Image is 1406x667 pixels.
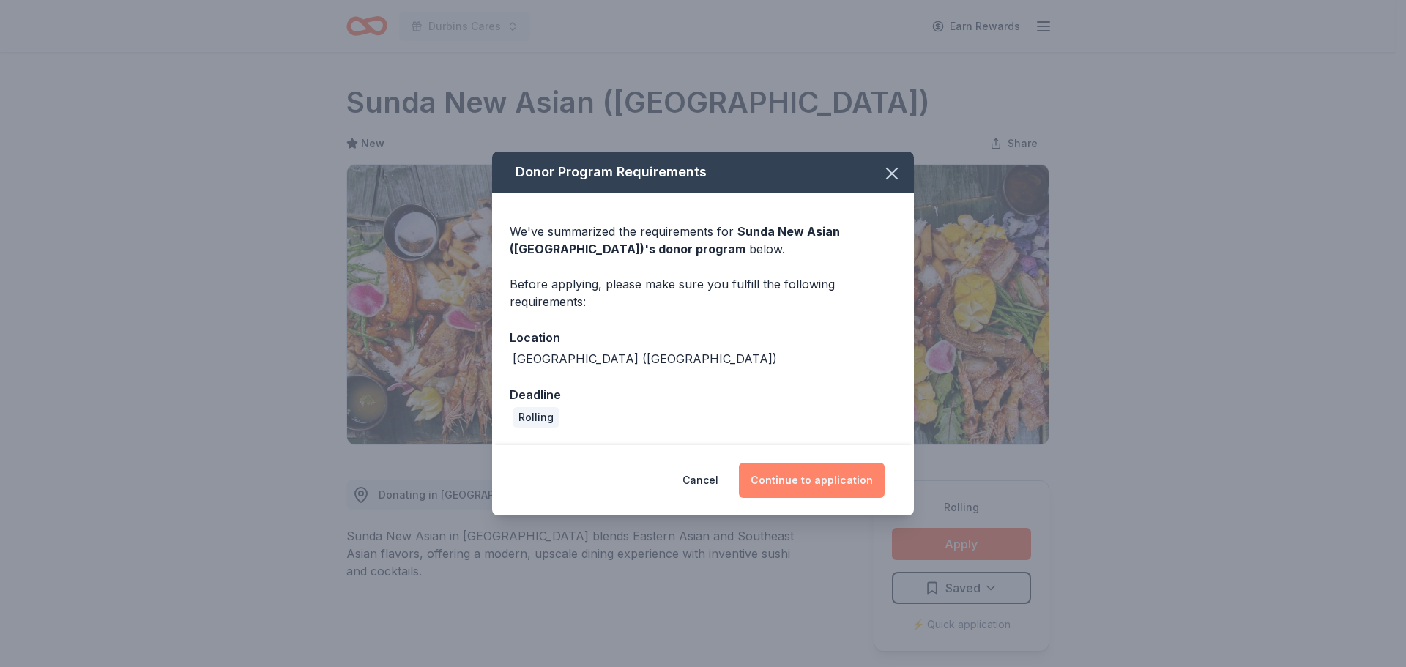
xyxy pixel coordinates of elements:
div: We've summarized the requirements for below. [510,223,896,258]
div: [GEOGRAPHIC_DATA] ([GEOGRAPHIC_DATA]) [513,350,777,368]
div: Before applying, please make sure you fulfill the following requirements: [510,275,896,310]
div: Location [510,328,896,347]
div: Donor Program Requirements [492,152,914,193]
div: Rolling [513,407,559,428]
button: Continue to application [739,463,885,498]
button: Cancel [682,463,718,498]
div: Deadline [510,385,896,404]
